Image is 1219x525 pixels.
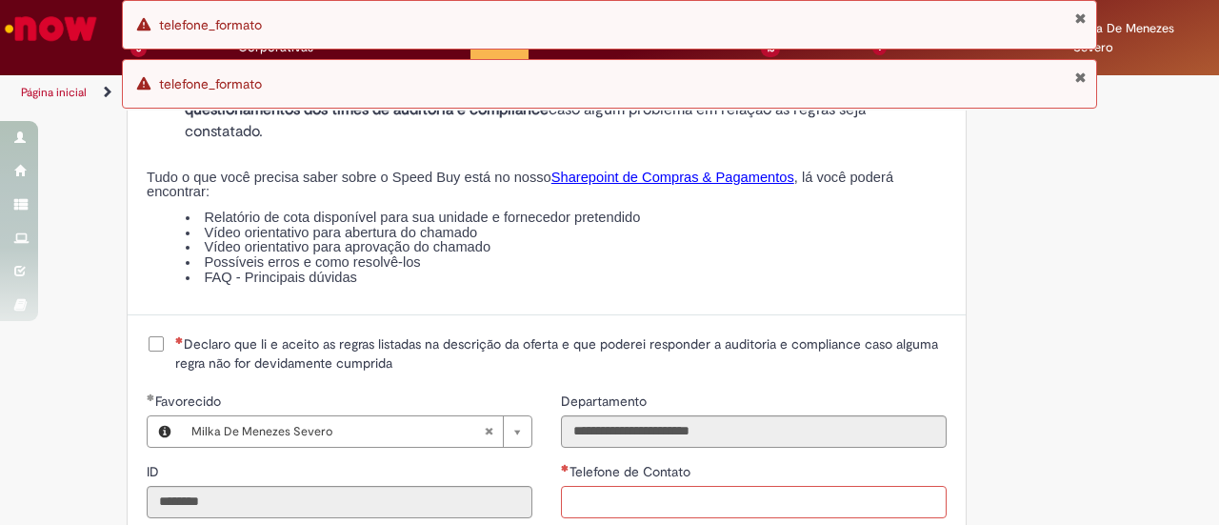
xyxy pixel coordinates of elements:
a: Milka De Menezes SeveroLimpar campo Favorecido [182,416,531,447]
p: Tudo o que você precisa saber sobre o Speed Buy está no nosso , lá você poderá encontrar: [147,171,947,200]
li: Possíveis erros e como resolvê-los [185,255,947,271]
label: Somente leitura - ID [147,462,163,481]
button: Favorecido, Visualizar este registro Milka De Menezes Severo [148,416,182,447]
a: Página inicial [21,85,87,100]
span: Necessários [175,336,184,344]
li: Vídeo orientativo para aprovação do chamado [185,240,947,255]
span: telefone_formato [159,16,262,33]
input: Telefone de Contato [561,486,947,518]
button: Fechar Notificação [1074,70,1087,85]
button: Fechar Notificação [1074,10,1087,26]
label: Somente leitura - Departamento [561,392,650,411]
span: Declaro que li e aceito as regras listadas na descrição da oferta e que poderei responder a audit... [175,334,947,373]
span: Milka De Menezes Severo [191,416,484,447]
span: Necessários [561,464,570,472]
li: FAQ - Principais dúvidas [185,271,947,286]
input: ID [147,486,532,518]
input: Departamento [561,415,947,448]
li: Relatório de cota disponível para sua unidade e fornecedor pretendido [185,211,947,226]
li: Vídeo orientativo para abertura do chamado [185,226,947,241]
span: Somente leitura - ID [147,463,163,480]
span: Telefone de Contato [570,463,694,480]
span: Necessários - Favorecido [155,393,225,410]
span: Obrigatório Preenchido [147,394,155,401]
a: Sharepoint de Compras & Pagamentos [551,170,794,185]
abbr: Limpar campo Favorecido [474,416,503,447]
span: Milka De Menezes Severo [1073,20,1174,55]
ul: Trilhas de página [14,75,798,111]
img: ServiceNow [2,10,100,48]
span: Somente leitura - Departamento [561,393,650,410]
span: telefone_formato [159,75,262,92]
